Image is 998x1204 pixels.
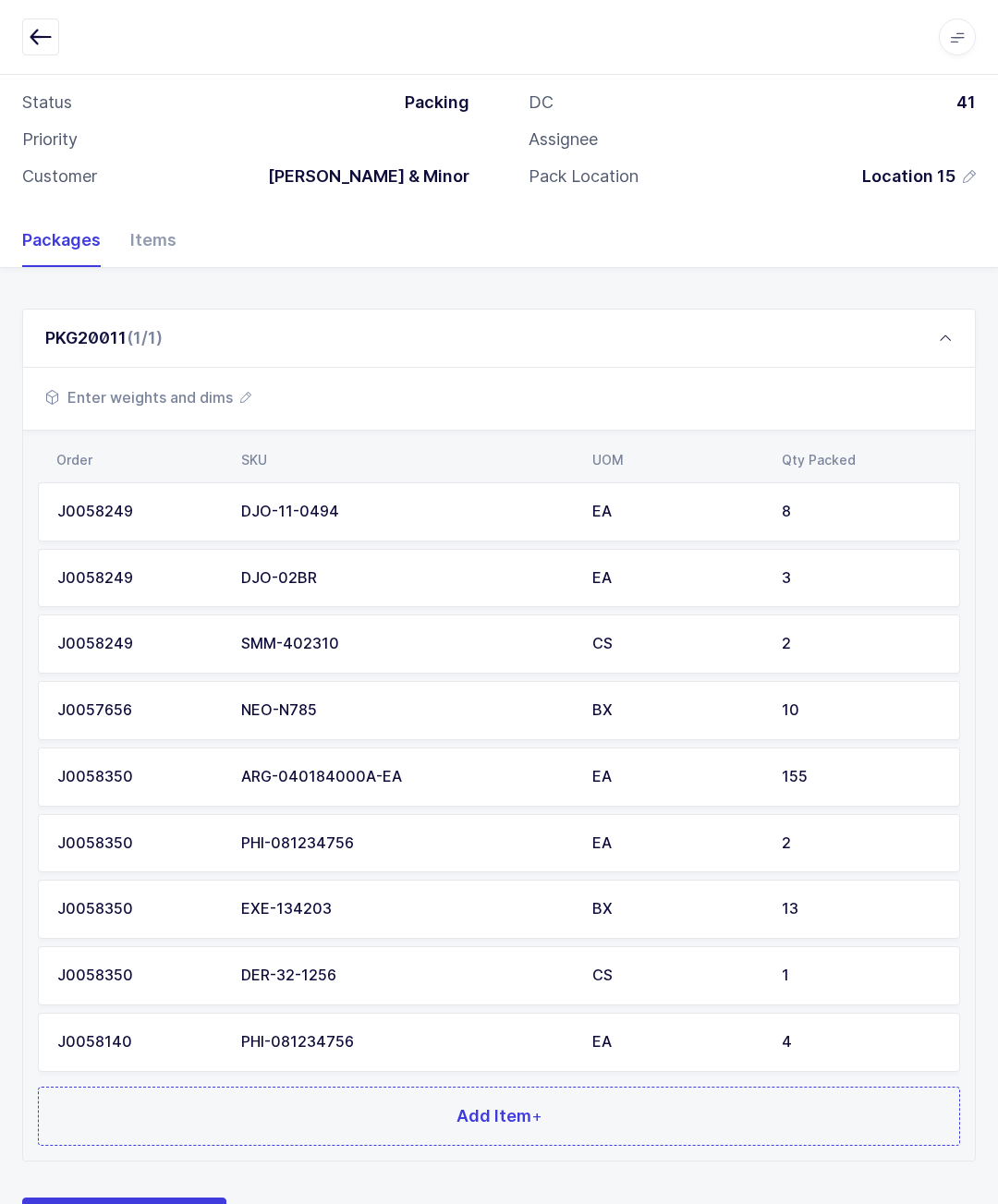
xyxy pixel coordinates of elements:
[531,1106,542,1125] span: +
[592,1034,760,1051] div: EA
[782,769,941,785] div: 155
[862,165,955,188] span: Location 15
[529,128,598,151] div: Assignee
[592,967,760,984] div: CS
[22,213,116,267] div: Packages
[956,92,976,112] span: 41
[241,453,570,468] div: SKU
[57,636,219,652] div: J0058249
[241,570,570,587] div: DJO-02BR
[253,165,469,188] div: [PERSON_NAME] & Minor
[782,570,941,587] div: 3
[782,636,941,652] div: 2
[241,702,570,719] div: NEO-N785
[241,901,570,918] div: EXE-134203
[529,91,554,114] div: DC
[390,91,469,114] div: Packing
[241,835,570,852] div: PHI-081234756
[592,835,760,852] div: EA
[57,835,219,852] div: J0058350
[57,504,219,520] div: J0058249
[241,967,570,984] div: DER-32-1256
[592,453,760,468] div: UOM
[529,165,639,188] div: Pack Location
[782,702,941,719] div: 10
[45,386,251,408] button: Enter weights and dims
[57,702,219,719] div: J0057656
[782,901,941,918] div: 13
[592,769,760,785] div: EA
[45,327,163,349] div: PKG20011
[241,636,570,652] div: SMM-402310
[592,570,760,587] div: EA
[592,702,760,719] div: BX
[22,128,78,151] div: Priority
[22,309,976,368] div: PKG20011(1/1)
[241,1034,570,1051] div: PHI-081234756
[57,570,219,587] div: J0058249
[38,1087,960,1146] button: Add Item+
[57,1034,219,1051] div: J0058140
[241,769,570,785] div: ARG-040184000A-EA
[22,91,72,114] div: Status
[57,769,219,785] div: J0058350
[862,165,976,188] button: Location 15
[57,967,219,984] div: J0058350
[782,1034,941,1051] div: 4
[57,901,219,918] div: J0058350
[782,835,941,852] div: 2
[782,967,941,984] div: 1
[22,165,97,188] div: Customer
[592,636,760,652] div: CS
[592,901,760,918] div: BX
[56,453,219,468] div: Order
[22,368,976,1161] div: PKG20011(1/1)
[456,1104,542,1127] span: Add Item
[241,504,570,520] div: DJO-11-0494
[782,453,942,468] div: Qty Packed
[116,213,176,267] div: Items
[127,328,163,347] span: (1/1)
[782,504,941,520] div: 8
[592,504,760,520] div: EA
